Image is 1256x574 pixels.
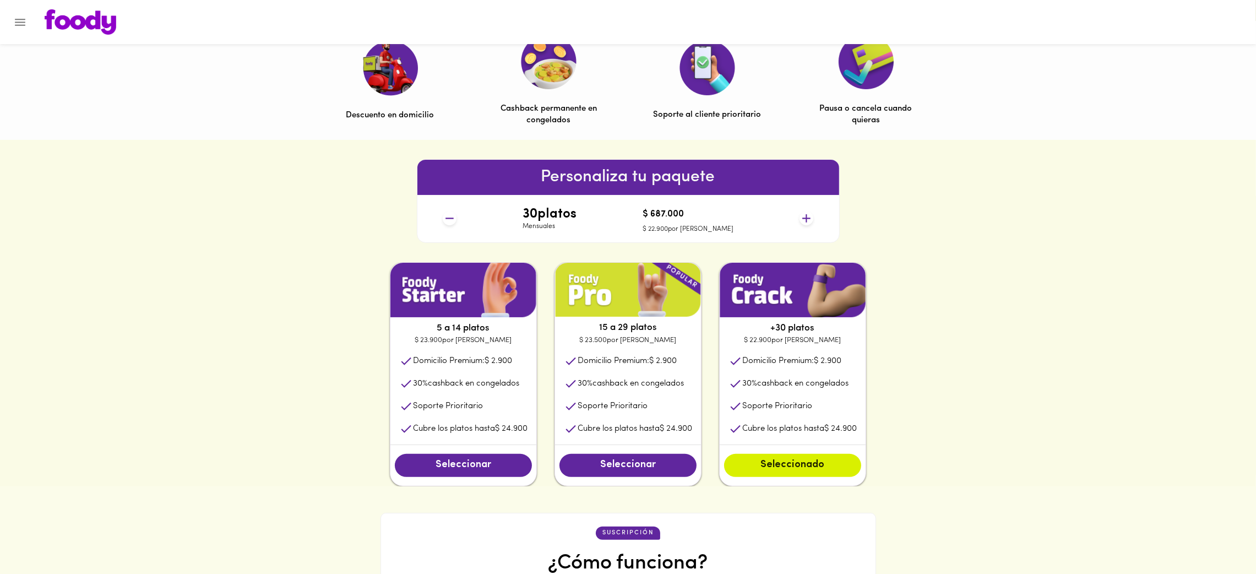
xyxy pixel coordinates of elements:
[578,423,692,435] p: Cubre los platos hasta $ 24.900
[559,454,697,477] button: Seleccionar
[485,357,512,365] span: $ 2.900
[839,34,894,89] img: Pausa o cancela cuando quieras
[395,454,532,477] button: Seleccionar
[523,207,577,221] h4: 30 platos
[720,263,866,317] img: plan1
[390,322,536,335] p: 5 a 14 platos
[495,103,603,127] p: Cashback permanente en congelados
[555,321,701,334] p: 15 a 29 platos
[523,222,577,231] p: Mensuales
[735,459,850,472] span: Seleccionado
[720,322,866,335] p: +30 platos
[578,400,648,412] p: Soporte Prioritario
[362,40,418,96] img: Descuento en domicilio
[742,380,757,388] span: 30 %
[413,380,428,388] span: 30 %
[521,34,577,89] img: Cashback permanente en congelados
[413,378,519,389] p: cashback en congelados
[1192,510,1245,563] iframe: Messagebird Livechat Widget
[724,454,861,477] button: Seleccionado
[7,9,34,36] button: Menu
[413,355,512,367] p: Domicilio Premium:
[742,355,841,367] p: Domicilio Premium:
[346,110,434,121] p: Descuento en domicilio
[649,357,677,365] span: $ 2.900
[570,459,686,472] span: Seleccionar
[406,459,521,472] span: Seleccionar
[578,355,677,367] p: Domicilio Premium:
[742,423,857,435] p: Cubre los platos hasta $ 24.900
[390,263,536,317] img: plan1
[578,380,592,388] span: 30 %
[390,335,536,346] p: $ 23.900 por [PERSON_NAME]
[654,109,762,121] p: Soporte al cliente prioritario
[413,423,528,435] p: Cubre los platos hasta $ 24.900
[720,335,866,346] p: $ 22.900 por [PERSON_NAME]
[555,263,701,317] img: plan1
[45,9,116,35] img: logo.png
[578,378,684,389] p: cashback en congelados
[814,357,841,365] span: $ 2.900
[555,335,701,346] p: $ 23.500 por [PERSON_NAME]
[812,103,920,127] p: Pausa o cancela cuando quieras
[602,529,654,538] p: suscripción
[679,40,735,95] img: Soporte al cliente prioritario
[643,225,733,234] p: $ 22.900 por [PERSON_NAME]
[742,378,849,389] p: cashback en congelados
[742,400,812,412] p: Soporte Prioritario
[413,400,483,412] p: Soporte Prioritario
[417,164,839,191] h6: Personaliza tu paquete
[643,210,733,220] h4: $ 687.000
